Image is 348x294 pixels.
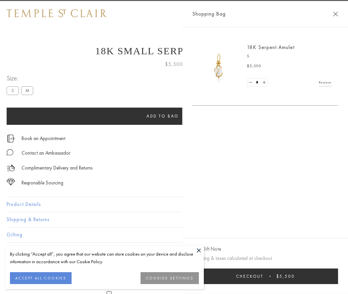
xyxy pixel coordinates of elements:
[22,135,65,142] a: Book an Appointment
[22,149,70,157] div: Contact an Ambassador
[192,10,226,18] span: Shopping Bag
[276,273,295,279] span: $5,500
[22,164,92,172] p: Complimentary Delivery and Returns
[192,254,338,263] p: Shipping & taxes calculated at checkout
[21,86,33,95] label: M
[199,46,239,86] img: P51836-E11SERPPV
[247,78,254,87] a: Set quantity to 0
[192,245,221,253] button: Add Gift Note
[7,164,15,172] img: icon_delivery.svg
[10,272,72,284] button: ACCEPT ALL COOKIES
[261,78,267,87] a: Set quantity to 2
[7,227,341,242] button: Gifting
[236,273,263,279] span: Checkout
[7,212,341,227] button: Shipping & Returns
[141,272,199,284] button: COOKIES SETTINGS
[7,73,36,84] span: Size:
[7,45,341,57] h1: 18K Small Serpent Amulet
[247,44,295,51] a: 18K Serpent Amulet
[7,86,19,95] label: S
[146,113,179,119] span: Add to bag
[7,108,319,125] button: Add to bag
[7,9,107,17] img: Temple St. Clair
[333,12,338,17] button: Close Shopping Bag
[7,179,15,185] img: icon_sourcing.svg
[22,179,63,187] div: Responsible Sourcing
[7,197,341,212] button: Product Details
[247,53,331,60] p: S
[319,79,331,86] a: Remove
[247,63,261,70] span: $5,500
[165,60,183,69] span: $5,500
[7,135,15,142] img: icon_appointment.svg
[192,269,338,284] button: Checkout $5,500
[10,250,199,266] div: By clicking “Accept all”, you agree that our website can store cookies on your device and disclos...
[7,149,13,156] img: MessageIcon-01_2.svg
